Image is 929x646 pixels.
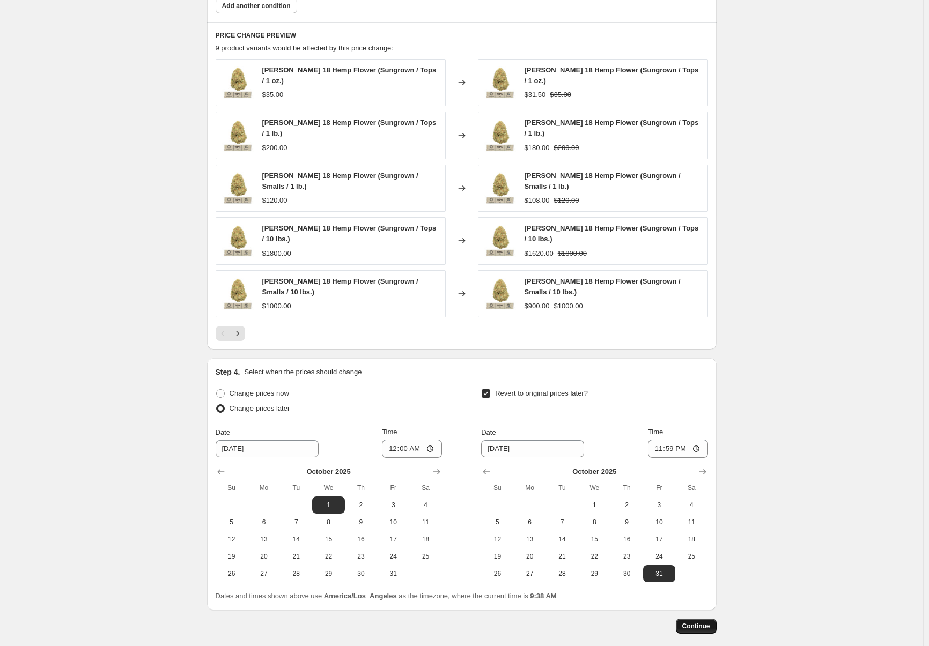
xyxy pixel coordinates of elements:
span: 1 [583,501,606,509]
span: 25 [414,552,437,561]
span: Change prices later [230,404,290,412]
button: Tuesday October 7 2025 [546,514,578,531]
img: BubbaKush18-Sungrown-TopPrimaryImagewCBD_80x.jpg [222,278,254,310]
span: 30 [349,569,373,578]
span: We [316,484,340,492]
span: 19 [485,552,509,561]
button: Friday October 24 2025 [643,548,675,565]
span: 12 [485,535,509,544]
span: 5 [485,518,509,526]
button: Monday October 6 2025 [248,514,280,531]
span: Sa [680,484,703,492]
strike: $200.00 [554,143,579,153]
button: Sunday October 5 2025 [216,514,248,531]
button: Monday October 20 2025 [514,548,546,565]
button: Wednesday October 1 2025 [312,496,344,514]
span: 16 [349,535,373,544]
span: 1 [316,501,340,509]
span: Continue [682,622,710,630]
button: Tuesday October 7 2025 [280,514,312,531]
span: 2 [349,501,373,509]
th: Wednesday [312,479,344,496]
input: 12:00 [648,440,708,458]
span: [PERSON_NAME] 18 Hemp Flower (Sungrown / Tops / 1 lb.) [262,118,437,137]
img: BubbaKush18-Sungrown-TopPrimaryImagewCBD_80x.jpg [484,278,516,310]
div: $120.00 [262,195,287,206]
div: $1620.00 [525,248,554,259]
button: Thursday October 9 2025 [345,514,377,531]
button: Friday October 10 2025 [643,514,675,531]
span: 21 [284,552,308,561]
button: Wednesday October 8 2025 [312,514,344,531]
span: 4 [680,501,703,509]
input: 12:00 [382,440,442,458]
span: 10 [647,518,671,526]
span: Change prices now [230,389,289,397]
div: $108.00 [525,195,550,206]
button: Wednesday October 8 2025 [578,514,610,531]
span: 3 [647,501,671,509]
b: 9:38 AM [530,592,556,600]
button: Next [230,326,245,341]
span: [PERSON_NAME] 18 Hemp Flower (Sungrown / Smalls / 1 lb.) [525,172,681,190]
span: 31 [647,569,671,578]
button: Friday October 3 2025 [377,496,409,514]
span: 12 [220,535,244,544]
p: Select when the prices should change [244,367,362,377]
button: Monday October 27 2025 [248,565,280,582]
span: 7 [284,518,308,526]
button: Friday October 17 2025 [643,531,675,548]
span: 18 [680,535,703,544]
strike: $120.00 [554,195,579,206]
span: 6 [518,518,542,526]
button: Sunday October 26 2025 [481,565,513,582]
button: Saturday October 4 2025 [409,496,441,514]
button: Tuesday October 28 2025 [546,565,578,582]
span: 26 [220,569,244,578]
button: Saturday October 18 2025 [409,531,441,548]
button: Monday October 13 2025 [514,531,546,548]
div: $35.00 [262,90,284,100]
span: 20 [252,552,276,561]
th: Saturday [675,479,707,496]
b: America/Los_Angeles [324,592,397,600]
strike: $1000.00 [554,301,583,311]
button: Sunday October 12 2025 [481,531,513,548]
span: Mo [518,484,542,492]
button: Monday October 27 2025 [514,565,546,582]
th: Sunday [216,479,248,496]
button: Saturday October 4 2025 [675,496,707,514]
span: 21 [550,552,574,561]
span: Fr [647,484,671,492]
span: 15 [316,535,340,544]
button: Thursday October 16 2025 [345,531,377,548]
button: Thursday October 9 2025 [610,514,643,531]
img: BubbaKush18-Sungrown-TopPrimaryImagewCBD_80x.jpg [222,225,254,257]
span: 11 [414,518,437,526]
span: 29 [583,569,606,578]
span: 13 [252,535,276,544]
span: [PERSON_NAME] 18 Hemp Flower (Sungrown / Tops / 1 oz.) [262,66,437,85]
div: $180.00 [525,143,550,153]
img: BubbaKush18-Sungrown-TopPrimaryImagewCBD_80x.jpg [222,172,254,204]
span: 27 [518,569,542,578]
span: 27 [252,569,276,578]
th: Tuesday [546,479,578,496]
input: 9/17/2025 [216,440,319,457]
span: [PERSON_NAME] 18 Hemp Flower (Sungrown / Tops / 10 lbs.) [525,224,699,243]
span: Add another condition [222,2,291,10]
span: 16 [615,535,638,544]
button: Monday October 20 2025 [248,548,280,565]
button: Thursday October 16 2025 [610,531,643,548]
button: Thursday October 2 2025 [610,496,643,514]
span: Dates and times shown above use as the timezone, where the current time is [216,592,557,600]
button: Friday October 10 2025 [377,514,409,531]
th: Tuesday [280,479,312,496]
span: Revert to original prices later? [495,389,588,397]
button: Show next month, November 2025 [429,464,444,479]
span: Su [485,484,509,492]
h6: PRICE CHANGE PREVIEW [216,31,708,40]
span: 30 [615,569,638,578]
span: [PERSON_NAME] 18 Hemp Flower (Sungrown / Tops / 10 lbs.) [262,224,437,243]
img: BubbaKush18-Sungrown-TopPrimaryImagewCBD_80x.jpg [484,172,516,204]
